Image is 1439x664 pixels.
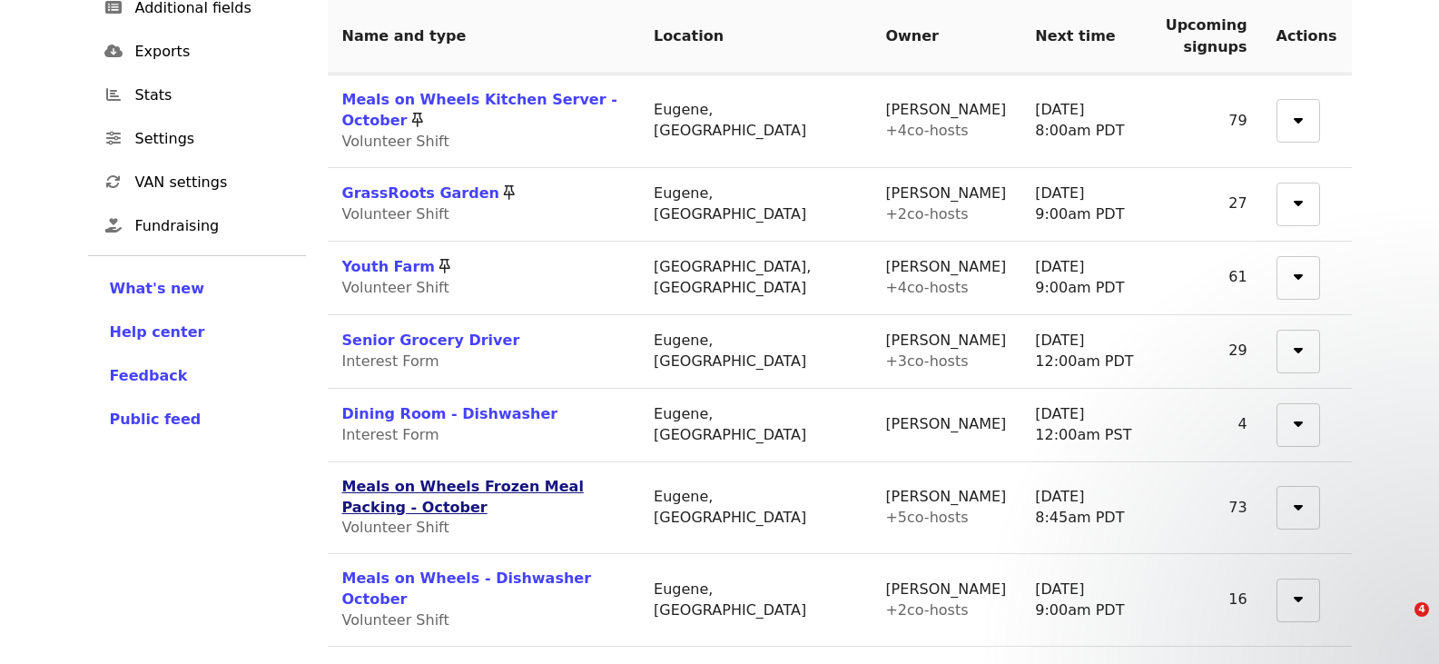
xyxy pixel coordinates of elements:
div: Eugene, [GEOGRAPHIC_DATA] [654,183,856,225]
div: + 2 co-host s [885,600,1006,621]
td: [PERSON_NAME] [871,554,1020,647]
span: Volunteer Shift [342,279,449,296]
td: [DATE] 9:00am PDT [1020,242,1150,315]
i: chart-bar icon [106,86,121,104]
button: Feedback [110,365,188,387]
span: Public feed [110,411,202,428]
a: Exports [88,30,306,74]
i: sort-down icon [1294,588,1303,605]
span: Volunteer Shift [342,133,449,150]
a: What's new [110,278,284,300]
div: Eugene, [GEOGRAPHIC_DATA] [654,487,856,529]
a: Meals on Wheels Frozen Meal Packing - October [342,478,584,516]
div: 73 [1166,498,1247,519]
a: Meals on Wheels Kitchen Server - October [342,91,617,129]
div: + 2 co-host s [885,204,1006,225]
i: sort-down icon [1294,109,1303,126]
td: [DATE] 12:00am PDT [1020,315,1150,389]
td: [DATE] 8:45am PDT [1020,462,1150,555]
span: Interest Form [342,352,439,370]
td: [DATE] 9:00am PDT [1020,554,1150,647]
div: + 4 co-host s [885,121,1006,142]
div: Eugene, [GEOGRAPHIC_DATA] [654,100,856,142]
a: Settings [88,117,306,161]
div: 29 [1166,341,1247,362]
i: sort-down icon [1294,412,1303,430]
span: Interest Form [342,426,439,443]
a: Stats [88,74,306,117]
a: Dining Room - Dishwasher [342,405,558,422]
td: [PERSON_NAME] [871,315,1020,389]
i: thumbtack icon [504,184,515,202]
div: Eugene, [GEOGRAPHIC_DATA] [654,404,856,446]
i: sort-down icon [1294,265,1303,282]
a: VAN settings [88,161,306,204]
iframe: Intercom live chat [1377,602,1421,646]
td: [PERSON_NAME] [871,75,1020,168]
i: sort-down icon [1294,496,1303,513]
span: Stats [135,84,291,106]
span: Volunteer Shift [342,519,449,536]
i: sliders-h icon [106,130,121,147]
div: 27 [1166,193,1247,214]
i: thumbtack icon [412,112,423,129]
a: Youth Farm [342,258,435,275]
div: 61 [1166,267,1247,288]
span: VAN settings [135,172,291,193]
i: sync icon [106,173,121,191]
div: + 5 co-host s [885,508,1006,529]
span: Volunteer Shift [342,205,449,223]
a: GrassRoots Garden [342,184,499,202]
a: Help center [110,322,284,343]
td: [PERSON_NAME] [871,389,1020,462]
i: sort-down icon [1294,339,1303,356]
i: thumbtack icon [439,258,450,275]
i: sort-down icon [1294,192,1303,209]
td: [DATE] 12:00am PST [1020,389,1150,462]
div: 16 [1166,590,1247,610]
span: Help center [110,323,205,341]
div: 79 [1166,111,1247,132]
td: [PERSON_NAME] [871,242,1020,315]
div: Eugene, [GEOGRAPHIC_DATA] [654,580,856,621]
span: Settings [135,128,291,150]
div: 4 [1166,414,1247,435]
i: cloud-download icon [104,43,123,60]
span: Volunteer Shift [342,611,449,629]
a: Public feed [110,409,284,431]
a: Fundraising [88,204,306,248]
td: [DATE] 8:00am PDT [1020,75,1150,168]
i: hand-holding-heart icon [105,217,122,234]
div: + 3 co-host s [885,352,1006,372]
span: Upcoming signups [1166,16,1247,55]
div: [GEOGRAPHIC_DATA], [GEOGRAPHIC_DATA] [654,257,856,299]
td: [PERSON_NAME] [871,168,1020,242]
td: [DATE] 9:00am PDT [1020,168,1150,242]
td: [PERSON_NAME] [871,462,1020,555]
span: 4 [1414,602,1429,617]
a: Meals on Wheels - Dishwasher October [342,570,592,608]
span: Fundraising [135,215,291,237]
div: Eugene, [GEOGRAPHIC_DATA] [654,331,856,372]
span: Exports [135,41,291,63]
div: + 4 co-host s [885,278,1006,299]
a: Senior Grocery Driver [342,332,520,349]
span: What's new [110,280,205,297]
